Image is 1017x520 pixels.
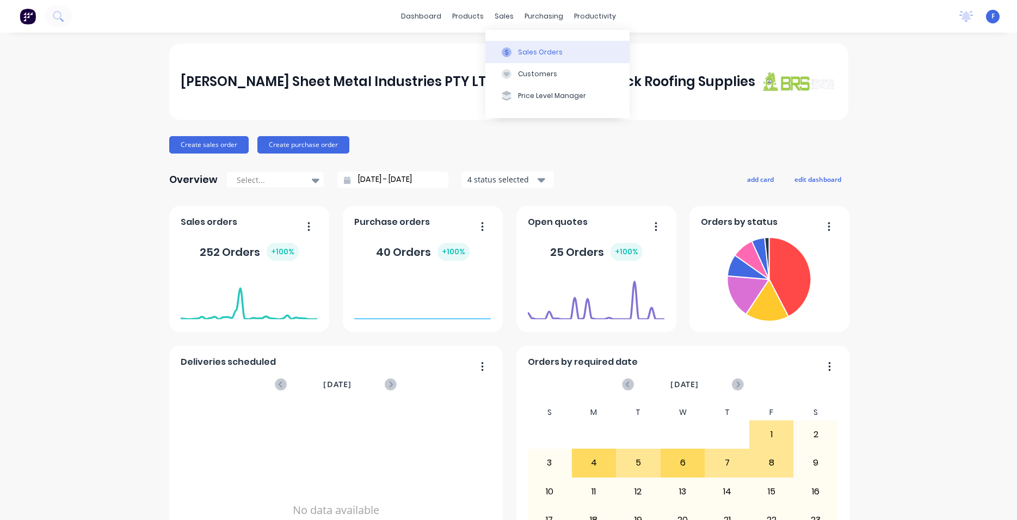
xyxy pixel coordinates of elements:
span: [DATE] [670,378,699,390]
div: Overview [169,169,218,191]
div: 10 [528,478,571,505]
div: Sales Orders [518,47,563,57]
span: Sales orders [181,216,237,229]
div: 7 [705,449,749,476]
button: Create sales order [169,136,249,154]
div: + 100 % [611,243,643,261]
div: S [527,405,572,420]
div: 15 [750,478,793,505]
span: [DATE] [323,378,352,390]
div: T [616,405,661,420]
img: J A Sheet Metal Industries PTY LTD trading as Brunswick Roofing Supplies [760,71,836,91]
div: 13 [661,478,705,505]
div: + 100 % [437,243,470,261]
div: 2 [794,421,837,448]
div: 5 [617,449,660,476]
div: Price Level Manager [518,91,586,101]
div: 3 [528,449,571,476]
div: 4 status selected [467,174,536,185]
div: Customers [518,69,557,79]
button: Price Level Manager [485,85,630,107]
button: Sales Orders [485,41,630,63]
div: 11 [572,478,616,505]
div: 4 [572,449,616,476]
div: 1 [750,421,793,448]
div: 252 Orders [200,243,299,261]
div: [PERSON_NAME] Sheet Metal Industries PTY LTD trading as Brunswick Roofing Supplies [181,71,755,93]
div: 8 [750,449,793,476]
button: 4 status selected [461,172,554,188]
button: Customers [485,63,630,85]
div: 6 [661,449,705,476]
div: F [749,405,794,420]
div: purchasing [519,8,569,25]
div: 14 [705,478,749,505]
div: 9 [794,449,837,476]
div: M [572,405,617,420]
span: Orders by status [701,216,778,229]
div: products [447,8,489,25]
span: Open quotes [528,216,588,229]
button: edit dashboard [787,172,848,186]
span: F [991,11,995,21]
div: S [793,405,838,420]
span: Purchase orders [354,216,430,229]
div: T [705,405,749,420]
div: sales [489,8,519,25]
div: 16 [794,478,837,505]
div: productivity [569,8,621,25]
div: + 100 % [267,243,299,261]
a: dashboard [396,8,447,25]
div: 25 Orders [550,243,643,261]
img: Factory [20,8,36,25]
button: add card [740,172,781,186]
div: W [661,405,705,420]
div: 40 Orders [376,243,470,261]
button: Create purchase order [257,136,349,154]
div: 12 [617,478,660,505]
